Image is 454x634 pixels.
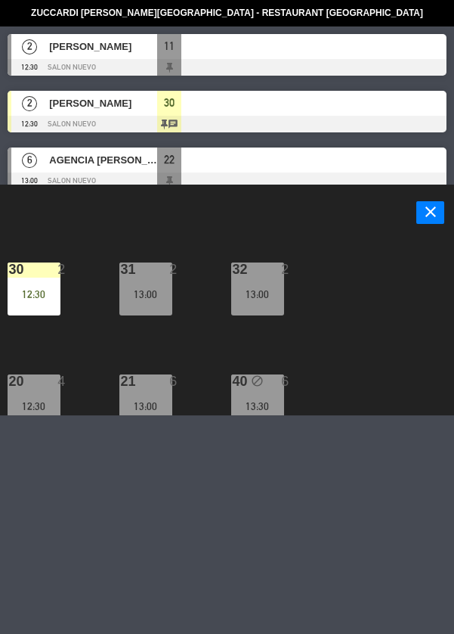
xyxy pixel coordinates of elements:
div: 20 [9,374,10,388]
div: 2 [169,263,171,276]
span: Zuccardi [PERSON_NAME][GEOGRAPHIC_DATA] - Restaurant [GEOGRAPHIC_DATA] [31,6,423,21]
div: 13:00 [119,401,172,412]
span: 2 [22,39,37,54]
span: 11 [164,37,174,55]
i: close [422,203,440,221]
button: close [416,201,444,224]
div: 6 [281,374,283,388]
div: 21 [121,374,122,388]
div: 4 [57,374,60,388]
i: block [251,374,264,387]
span: 2 [22,96,37,111]
div: 32 [233,263,233,276]
div: 13:00 [119,289,172,300]
div: 40 [233,374,233,388]
div: 13:00 [231,289,284,300]
div: 31 [121,263,122,276]
span: 30 [164,94,174,112]
span: [PERSON_NAME] [49,39,157,54]
span: 6 [22,153,37,168]
span: AGENCIA [PERSON_NAME] WINE [49,152,157,168]
div: 12:30 [8,401,60,412]
div: 12:30 [8,289,60,300]
span: [PERSON_NAME] [49,95,157,111]
div: 2 [57,263,60,276]
div: 13:30 [231,401,284,412]
div: 6 [169,374,171,388]
span: 22 [164,151,174,169]
div: 2 [281,263,283,276]
div: 30 [9,263,10,276]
